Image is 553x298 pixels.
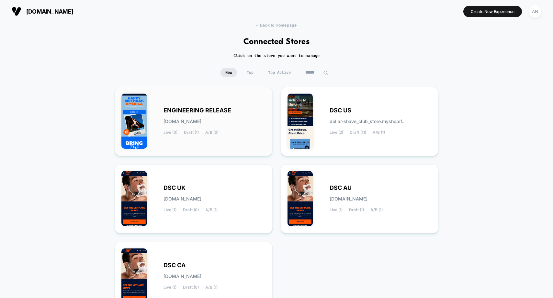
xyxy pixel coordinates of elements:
[527,5,543,18] button: AN
[26,8,73,15] span: [DOMAIN_NAME]
[164,119,201,124] span: [DOMAIN_NAME]
[205,208,218,212] span: A/B (1)
[164,285,176,290] span: Live (1)
[10,6,75,17] button: [DOMAIN_NAME]
[288,171,313,226] img: DSC_AU
[330,119,406,124] span: dollar-shave_club_store.myshopif...
[373,130,385,135] span: A/B (1)
[233,53,320,58] h2: Click on the store you want to manage
[323,70,328,75] img: edit
[350,130,366,135] span: Draft (11)
[330,208,343,212] span: Live (1)
[330,108,351,113] span: DSC US
[288,94,313,149] img: DOLLAR_SHAVE_CLUB_STORE
[184,130,199,135] span: Draft (1)
[330,130,343,135] span: Live (2)
[183,285,199,290] span: Draft (0)
[164,197,201,201] span: [DOMAIN_NAME]
[164,186,186,190] span: DSC UK
[164,208,176,212] span: Live (1)
[330,186,352,190] span: DSC AU
[121,171,147,226] img: DSC_UK
[463,6,522,17] button: Create New Experience
[349,208,364,212] span: Draft (1)
[164,130,177,135] span: Live (0)
[263,68,296,77] span: Top Active
[183,208,199,212] span: Draft (0)
[205,285,218,290] span: A/B (1)
[370,208,383,212] span: A/B (1)
[121,94,147,149] img: ENGINEERING_RELEASE
[330,197,367,201] span: [DOMAIN_NAME]
[242,68,258,77] span: Top
[205,130,219,135] span: A/B (0)
[164,274,201,279] span: [DOMAIN_NAME]
[256,23,297,28] span: < Back to Homepage
[529,5,541,18] div: AN
[220,68,237,77] span: New
[164,108,231,113] span: ENGINEERING RELEASE
[243,37,310,47] h1: Connected Stores
[164,263,186,268] span: DSC CA
[12,6,21,16] img: Visually logo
